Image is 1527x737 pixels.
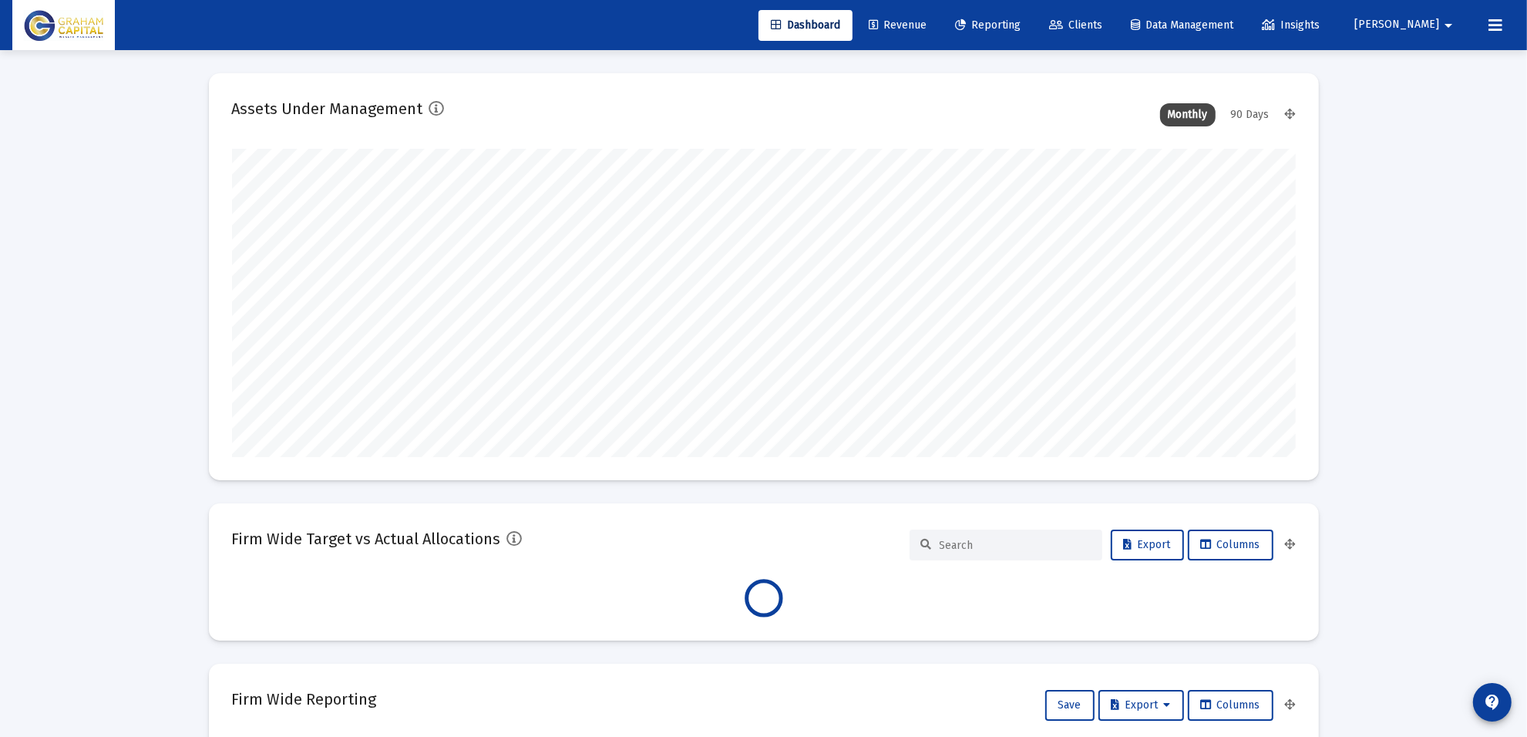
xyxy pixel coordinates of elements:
[1118,10,1246,41] a: Data Management
[940,539,1091,552] input: Search
[24,10,103,41] img: Dashboard
[1111,530,1184,560] button: Export
[1188,690,1273,721] button: Columns
[856,10,939,41] a: Revenue
[1098,690,1184,721] button: Export
[1037,10,1115,41] a: Clients
[1439,10,1458,41] mat-icon: arrow_drop_down
[232,527,501,551] h2: Firm Wide Target vs Actual Allocations
[1131,19,1233,32] span: Data Management
[869,19,927,32] span: Revenue
[1058,698,1081,712] span: Save
[232,687,377,712] h2: Firm Wide Reporting
[1160,103,1216,126] div: Monthly
[1354,19,1439,32] span: [PERSON_NAME]
[1112,698,1171,712] span: Export
[1049,19,1102,32] span: Clients
[758,10,853,41] a: Dashboard
[955,19,1021,32] span: Reporting
[1223,103,1277,126] div: 90 Days
[1262,19,1320,32] span: Insights
[1201,538,1260,551] span: Columns
[232,96,423,121] h2: Assets Under Management
[943,10,1033,41] a: Reporting
[1201,698,1260,712] span: Columns
[1336,9,1476,40] button: [PERSON_NAME]
[1124,538,1171,551] span: Export
[1250,10,1332,41] a: Insights
[1483,693,1502,712] mat-icon: contact_support
[771,19,840,32] span: Dashboard
[1045,690,1095,721] button: Save
[1188,530,1273,560] button: Columns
